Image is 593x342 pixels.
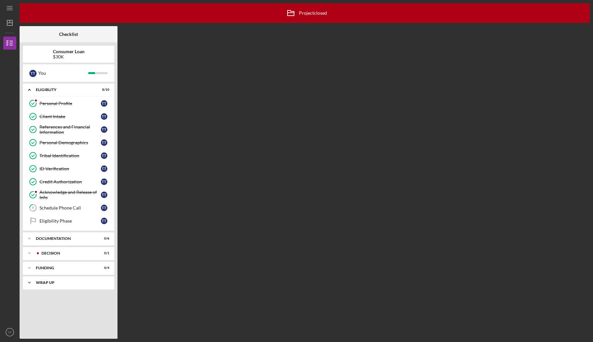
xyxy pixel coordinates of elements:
div: Project closed [283,5,327,21]
div: Acknowledge and Release of Info [39,190,101,200]
div: T T [101,205,107,211]
text: TT [8,331,12,334]
div: T T [29,70,37,77]
div: Schedule Phone Call [39,205,101,210]
b: Checklist [59,32,78,37]
a: ID VerificationTT [26,162,111,175]
div: T T [101,113,107,120]
div: T T [101,192,107,198]
div: Tribal Identification [39,153,101,158]
div: 0 / 1 [98,251,109,255]
div: 0 / 6 [98,237,109,241]
b: Consumer Loan [53,49,85,54]
a: Credit AuthorizationTT [26,175,111,188]
div: T T [101,139,107,146]
div: Client Intake [39,114,101,119]
a: Personal ProfileTT [26,97,111,110]
tspan: 9 [32,206,34,210]
button: TT [3,326,16,339]
a: 9Schedule Phone CallTT [26,201,111,214]
div: Documentation [36,237,93,241]
div: Funding [36,266,93,270]
div: Personal Demographics [39,140,101,145]
div: Credit Authorization [39,179,101,184]
div: References and Financial Information [39,124,101,135]
div: $30K [53,54,85,59]
div: Eligibility Phase [39,218,101,224]
div: Personal Profile [39,101,101,106]
div: Decision [41,251,93,255]
div: T T [101,218,107,224]
div: 8 / 10 [98,88,109,92]
div: ID Verification [39,166,101,171]
a: Personal DemographicsTT [26,136,111,149]
div: T T [101,152,107,159]
a: Acknowledge and Release of InfoTT [26,188,111,201]
a: Client IntakeTT [26,110,111,123]
div: 0 / 4 [98,266,109,270]
div: T T [101,126,107,133]
div: You [38,68,88,79]
div: T T [101,179,107,185]
a: Tribal IdentificationTT [26,149,111,162]
a: References and Financial InformationTT [26,123,111,136]
div: T T [101,165,107,172]
a: Eligibility PhaseTT [26,214,111,227]
div: Eligiblity [36,88,93,92]
div: Wrap up [36,281,106,285]
div: T T [101,100,107,107]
